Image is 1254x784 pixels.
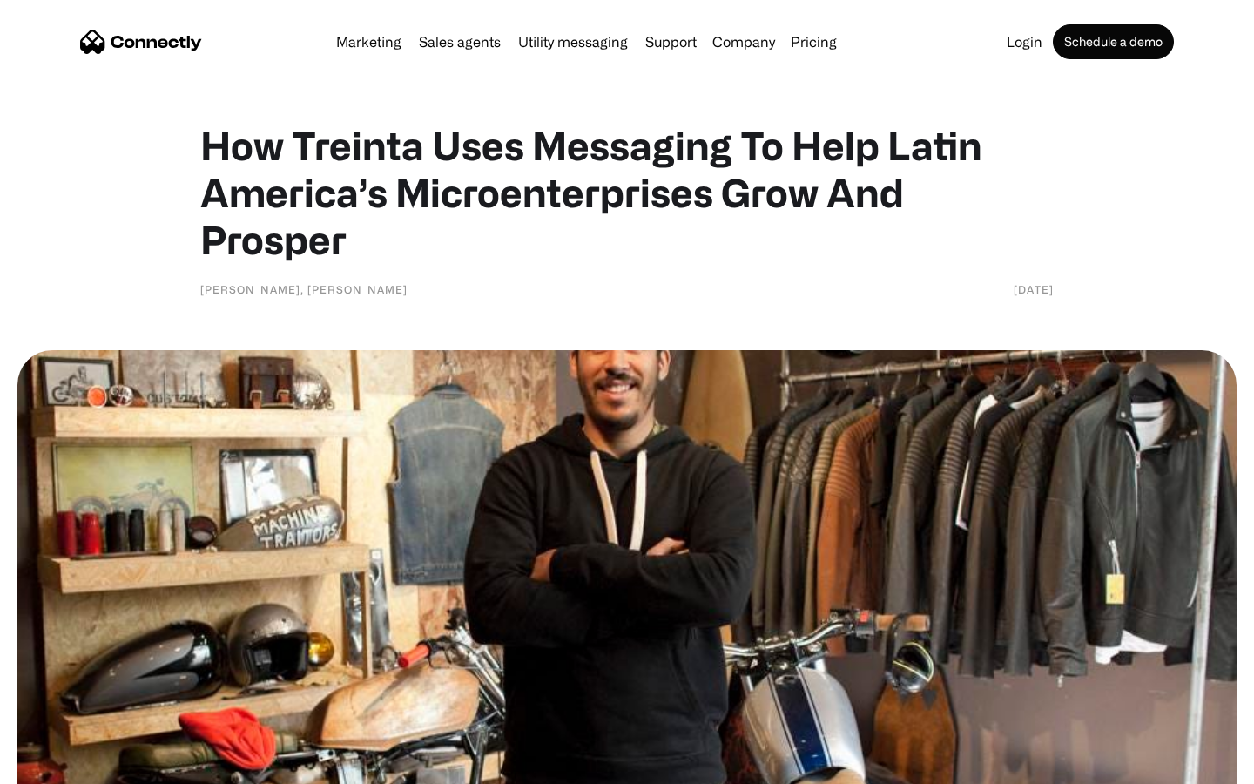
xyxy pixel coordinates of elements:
a: Marketing [329,35,408,49]
ul: Language list [35,754,104,778]
a: Sales agents [412,35,508,49]
a: Pricing [784,35,844,49]
aside: Language selected: English [17,754,104,778]
h1: How Treinta Uses Messaging To Help Latin America’s Microenterprises Grow And Prosper [200,122,1054,263]
a: Support [638,35,704,49]
div: Company [712,30,775,54]
a: Login [1000,35,1049,49]
div: [DATE] [1014,280,1054,298]
a: Schedule a demo [1053,24,1174,59]
a: Utility messaging [511,35,635,49]
div: [PERSON_NAME], [PERSON_NAME] [200,280,408,298]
